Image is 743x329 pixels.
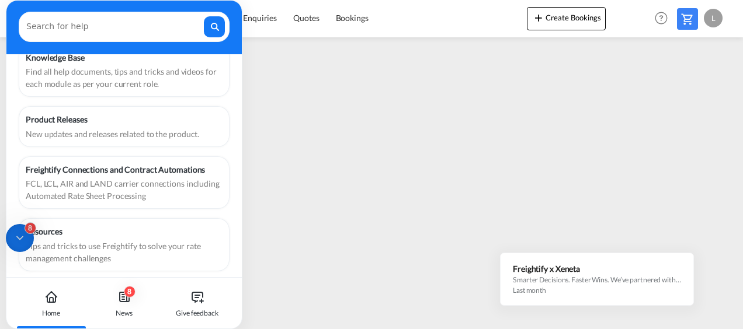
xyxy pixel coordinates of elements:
[532,10,546,24] md-icon: icon-plus 400-fg
[527,7,606,30] button: icon-plus 400-fgCreate Bookings
[651,8,677,29] div: Help
[336,13,369,23] span: Bookings
[704,9,723,27] div: L
[243,13,277,23] span: Enquiries
[293,13,319,23] span: Quotes
[651,8,671,28] span: Help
